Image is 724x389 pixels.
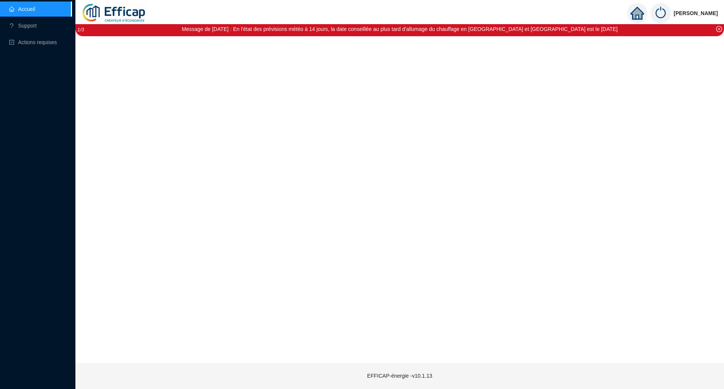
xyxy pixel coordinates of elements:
[674,1,718,25] span: [PERSON_NAME]
[716,26,722,32] span: close-circle
[9,23,37,29] a: questionSupport
[18,39,57,45] span: Actions requises
[367,373,433,379] span: EFFICAP-énergie - v10.1.13
[650,3,671,23] img: power
[630,6,644,20] span: home
[182,25,618,33] div: Message de [DATE] : En l'état des prévisions météo à 14 jours, la date conseillée au plus tard d'...
[9,6,35,12] a: homeAccueil
[9,40,14,45] span: check-square
[77,27,84,32] i: 1 / 3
